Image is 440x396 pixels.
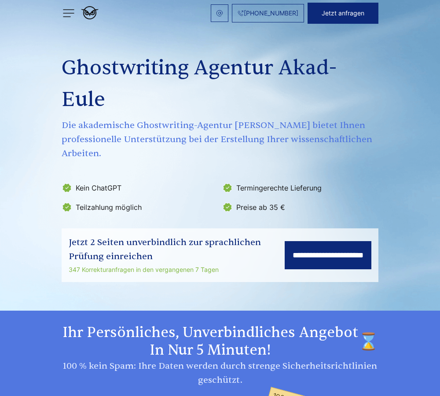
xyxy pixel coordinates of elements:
span: [PHONE_NUMBER] [244,10,298,17]
div: Jetzt 2 Seiten unverbindlich zur sprachlichen Prüfung einreichen [69,235,285,264]
a: [PHONE_NUMBER] [232,4,304,22]
li: Kein ChatGPT [62,181,217,195]
li: Termingerechte Lieferung [222,181,378,195]
h1: Ghostwriting Agentur Akad-Eule [62,52,378,116]
div: 100 % kein Spam: Ihre Daten werden durch strenge Sicherheitsrichtlinien geschützt. [62,359,378,387]
li: Preise ab 35 € [222,200,378,214]
button: Jetzt anfragen [308,3,378,24]
img: logo [81,6,99,19]
div: 347 Korrekturanfragen in den vergangenen 7 Tagen [69,264,285,275]
img: time [359,324,378,359]
h2: Ihr persönliches, unverbindliches Angebot in nur 5 Minuten! [62,324,378,359]
li: Teilzahlung möglich [62,200,217,214]
img: Phone [238,10,244,16]
img: menu [62,6,76,20]
img: email [216,10,223,17]
span: Die akademische Ghostwriting-Agentur [PERSON_NAME] bietet Ihnen professionelle Unterstützung bei ... [62,118,378,161]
